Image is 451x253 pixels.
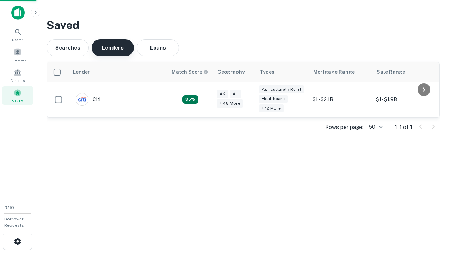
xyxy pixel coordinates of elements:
[217,90,228,98] div: AK
[2,86,33,105] a: Saved
[372,62,436,82] th: Sale Range
[2,45,33,64] a: Borrowers
[69,62,167,82] th: Lender
[172,68,207,76] h6: Match Score
[47,17,440,34] h3: Saved
[259,95,288,103] div: Healthcare
[395,123,412,131] p: 1–1 of 1
[230,90,241,98] div: AL
[255,62,309,82] th: Types
[172,68,208,76] div: Capitalize uses an advanced AI algorithm to match your search with the best lender. The match sco...
[325,123,363,131] p: Rows per page:
[76,93,88,105] img: picture
[12,98,23,104] span: Saved
[4,216,24,228] span: Borrower Requests
[366,122,384,132] div: 50
[217,68,245,76] div: Geography
[47,39,89,56] button: Searches
[217,99,243,108] div: + 48 more
[2,25,33,44] a: Search
[2,66,33,85] a: Contacts
[309,62,372,82] th: Mortgage Range
[76,93,100,106] div: Citi
[182,95,198,104] div: Capitalize uses an advanced AI algorithm to match your search with the best lender. The match sco...
[11,78,25,83] span: Contacts
[416,197,451,231] iframe: Chat Widget
[12,37,24,43] span: Search
[73,68,90,76] div: Lender
[309,82,372,117] td: $1 - $2.1B
[372,82,436,117] td: $1 - $1.9B
[9,57,26,63] span: Borrowers
[137,39,179,56] button: Loans
[92,39,134,56] button: Lenders
[167,62,213,82] th: Capitalize uses an advanced AI algorithm to match your search with the best lender. The match sco...
[259,104,284,112] div: + 12 more
[259,85,304,93] div: Agricultural / Rural
[213,62,255,82] th: Geography
[4,205,14,210] span: 0 / 10
[313,68,355,76] div: Mortgage Range
[377,68,405,76] div: Sale Range
[11,6,25,20] img: capitalize-icon.png
[260,68,274,76] div: Types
